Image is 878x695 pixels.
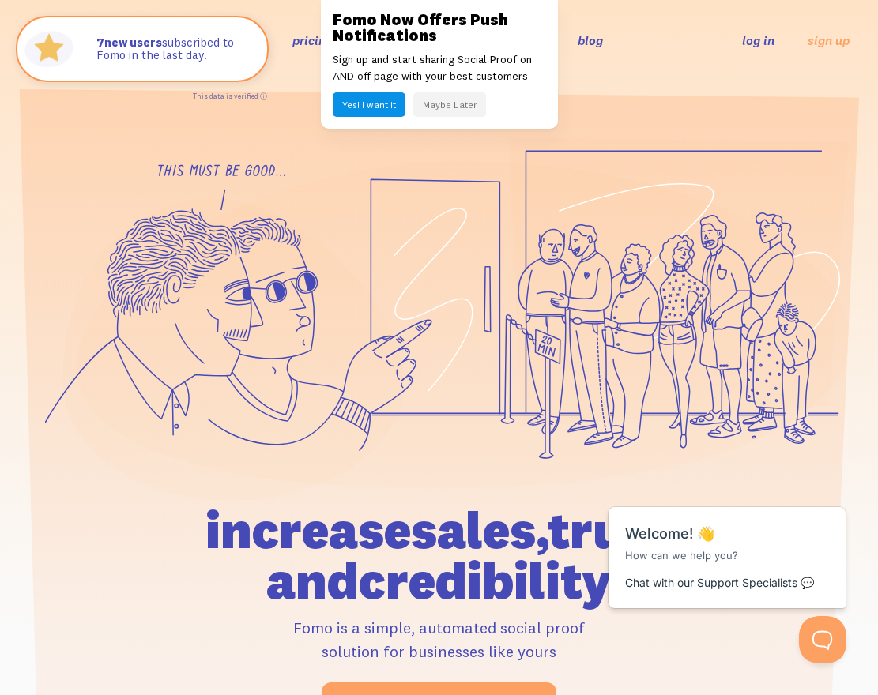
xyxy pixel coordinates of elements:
[21,21,77,77] img: Fomo
[808,32,850,49] a: sign up
[578,32,603,48] a: blog
[413,92,486,117] button: Maybe Later
[193,92,267,100] a: This data is verified ⓘ
[333,51,546,85] p: Sign up and start sharing Social Proof on AND off page with your best customers
[96,35,162,50] strong: new users
[292,32,333,48] a: pricing
[742,32,774,48] a: log in
[96,36,104,50] span: 7
[601,468,855,616] iframe: Help Scout Beacon - Messages and Notifications
[333,92,405,117] button: Yes! I want it
[146,616,733,663] p: Fomo is a simple, automated social proof solution for businesses like yours
[146,505,733,607] h1: increase sales, trust and credibility
[799,616,846,663] iframe: Help Scout Beacon - Open
[333,12,546,43] h3: Fomo Now Offers Push Notifications
[96,36,251,62] p: subscribed to Fomo in the last day.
